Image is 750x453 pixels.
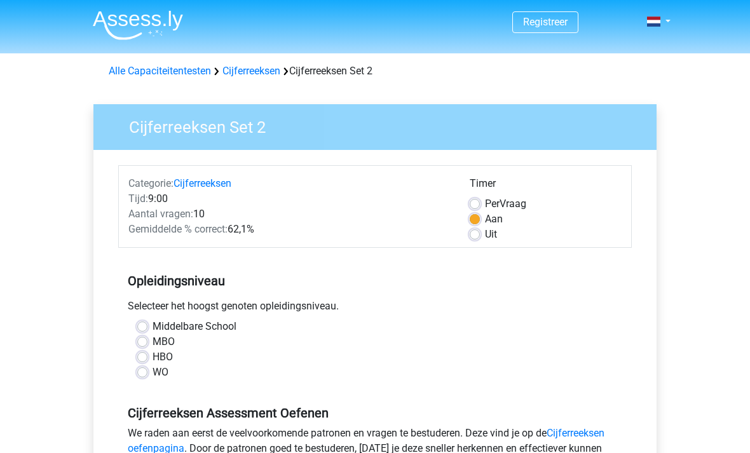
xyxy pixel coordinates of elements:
span: Aantal vragen: [128,208,193,220]
label: WO [153,365,168,380]
a: Cijferreeksen [222,65,280,77]
span: Categorie: [128,177,174,189]
label: Middelbare School [153,319,236,334]
label: Uit [485,227,497,242]
h3: Cijferreeksen Set 2 [114,112,647,137]
label: HBO [153,349,173,365]
h5: Opleidingsniveau [128,268,622,294]
span: Per [485,198,500,210]
a: Registreer [523,16,568,28]
span: Tijd: [128,193,148,205]
a: Cijferreeksen [174,177,231,189]
div: Selecteer het hoogst genoten opleidingsniveau. [118,299,632,319]
label: Vraag [485,196,526,212]
div: 9:00 [119,191,460,206]
label: MBO [153,334,175,349]
h5: Cijferreeksen Assessment Oefenen [128,405,622,421]
a: Alle Capaciteitentesten [109,65,211,77]
label: Aan [485,212,503,227]
div: Cijferreeksen Set 2 [104,64,646,79]
div: 10 [119,206,460,222]
img: Assessly [93,10,183,40]
div: 62,1% [119,222,460,237]
span: Gemiddelde % correct: [128,223,228,235]
div: Timer [470,176,622,196]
